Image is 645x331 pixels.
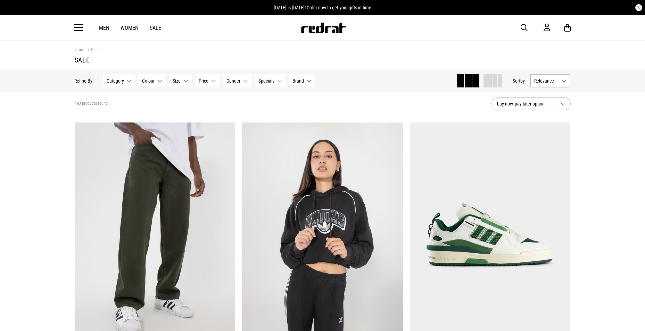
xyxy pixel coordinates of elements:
span: [DATE] is [DATE]! Order now to get your gifts in time [274,5,371,10]
span: Gender [227,78,241,84]
h1: Sale [75,56,571,64]
button: Specials [255,74,286,87]
span: Relevance [535,78,559,84]
span: by [521,78,525,84]
span: Brand [293,78,304,84]
button: Sortby [513,77,525,85]
button: Colour [139,74,166,87]
span: Colour [142,78,155,84]
span: buy now, pay later option [497,100,555,108]
button: Relevance [531,74,571,87]
a: Men [99,25,109,31]
button: Price [195,74,220,87]
span: Specials [259,78,275,84]
p: Refine By [75,78,93,84]
a: Sale [85,47,99,54]
button: Category [103,74,136,87]
a: Women [121,25,139,31]
a: Home [75,47,85,52]
a: Sale [150,25,161,31]
span: Category [107,78,124,84]
button: Brand [289,74,316,87]
button: buy now, pay later option [491,97,571,110]
span: Size [173,78,181,84]
button: Gender [223,74,252,87]
img: Redrat logo [300,23,346,33]
span: 493 products found [75,101,108,107]
button: Size [169,74,192,87]
span: Price [199,78,209,84]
